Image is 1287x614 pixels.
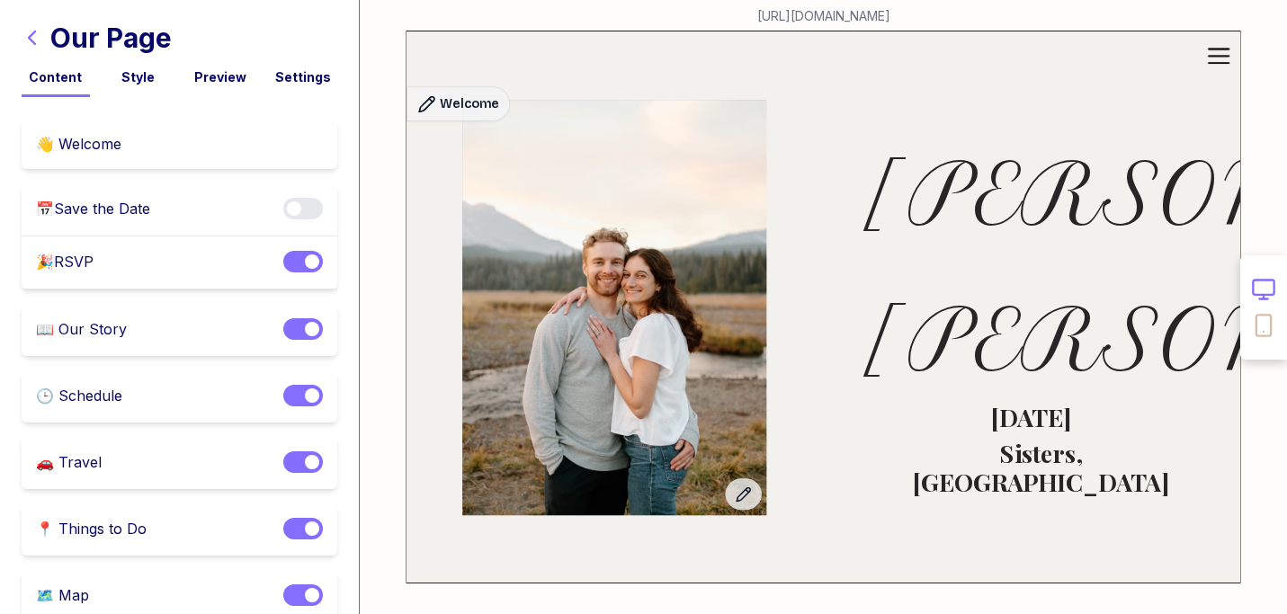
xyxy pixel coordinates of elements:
div: Settings [269,68,337,86]
div: 📅 Save the Date [36,198,150,221]
div: 📍 Things to Do [36,518,147,541]
div: 📖 Our Story [36,318,127,342]
div: 🎉 RSVP [36,251,94,274]
div: Preview [187,68,255,86]
span: Welcome [440,94,500,114]
div: Content [22,68,90,86]
img: Image [462,100,767,556]
div: 👋 Welcome [36,133,121,155]
h1: Our Page [50,22,172,54]
p: [DATE] [862,403,1202,432]
div: 🚗 Travel [36,451,102,475]
div: Style [104,68,173,86]
button: Welcome [407,86,510,121]
div: 🕒 Schedule [36,385,122,408]
div: 🗺️ Map [36,584,89,608]
p: Sisters, [GEOGRAPHIC_DATA] [881,438,1201,496]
